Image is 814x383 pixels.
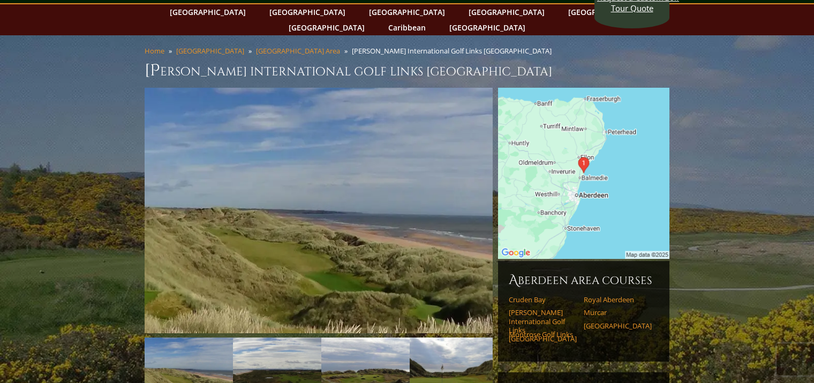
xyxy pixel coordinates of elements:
h6: Aberdeen Area Courses [509,272,659,289]
a: Montrose Golf Links [509,330,577,339]
li: [PERSON_NAME] International Golf Links [GEOGRAPHIC_DATA] [352,46,556,56]
a: [GEOGRAPHIC_DATA] [584,321,652,330]
img: Google Map of Trump International Golf Links Ltd, Balmedie, Scotland, United Kingdom [498,88,669,259]
a: Royal Aberdeen [584,295,652,304]
a: [GEOGRAPHIC_DATA] [563,4,650,20]
a: [GEOGRAPHIC_DATA] Area [256,46,340,56]
a: Murcar [584,308,652,317]
a: [PERSON_NAME] International Golf Links [GEOGRAPHIC_DATA] [509,308,577,343]
a: [GEOGRAPHIC_DATA] [444,20,531,35]
a: [GEOGRAPHIC_DATA] [463,4,550,20]
a: [GEOGRAPHIC_DATA] [176,46,244,56]
a: Caribbean [383,20,431,35]
a: [GEOGRAPHIC_DATA] [264,4,351,20]
h1: [PERSON_NAME] International Golf Links [GEOGRAPHIC_DATA] [145,60,669,81]
a: Cruden Bay [509,295,577,304]
a: [GEOGRAPHIC_DATA] [283,20,370,35]
a: [GEOGRAPHIC_DATA] [364,4,450,20]
a: [GEOGRAPHIC_DATA] [164,4,251,20]
a: Home [145,46,164,56]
